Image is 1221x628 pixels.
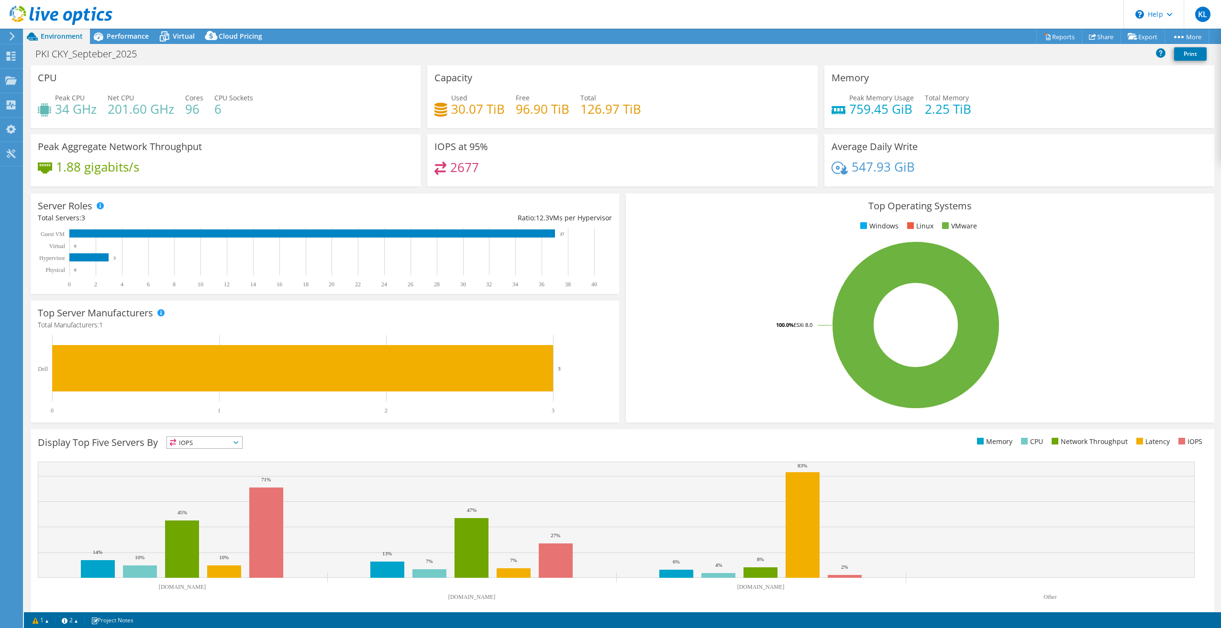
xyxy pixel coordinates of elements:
a: Export [1121,29,1165,44]
h3: IOPS at 95% [434,141,488,152]
text: 7% [426,558,433,564]
li: VMware [940,221,977,231]
li: IOPS [1176,436,1202,447]
h4: 30.07 TiB [451,104,505,114]
span: Virtual [173,32,195,41]
h4: 201.60 GHz [108,104,174,114]
text: 14% [93,549,102,555]
text: Dell [38,366,48,372]
span: Cloud Pricing [219,32,262,41]
text: 24 [381,281,387,288]
span: Peak Memory Usage [849,93,914,102]
span: 12.3 [536,213,549,222]
text: Physical [45,267,65,273]
text: 20 [329,281,334,288]
h4: 759.45 GiB [849,104,914,114]
a: Project Notes [84,614,140,626]
text: 7% [510,557,517,563]
span: IOPS [167,437,242,448]
text: 10 [198,281,203,288]
li: Windows [858,221,899,231]
span: Performance [107,32,149,41]
text: 38 [565,281,571,288]
span: Total [580,93,596,102]
text: 37 [560,232,565,237]
text: 0 [51,407,54,414]
text: 10% [219,554,229,560]
span: Peak CPU [55,93,85,102]
h3: Peak Aggregate Network Throughput [38,141,202,152]
span: Used [451,93,467,102]
h4: 96.90 TiB [516,104,569,114]
span: Environment [41,32,83,41]
text: 3 [558,366,561,371]
text: 6% [673,559,680,564]
h4: 126.97 TiB [580,104,641,114]
text: 18 [303,281,309,288]
text: 22 [355,281,361,288]
a: 1 [26,614,55,626]
text: 3 [552,407,555,414]
text: 40 [591,281,597,288]
text: 0 [74,244,77,249]
text: Other [1043,594,1056,600]
h3: Memory [832,73,869,83]
text: 27% [551,532,560,538]
span: Cores [185,93,203,102]
h3: Top Operating Systems [633,201,1207,211]
span: 3 [81,213,85,222]
text: 34 [512,281,518,288]
h1: PKI CKY_Septeber_2025 [31,49,152,59]
text: [DOMAIN_NAME] [448,594,496,600]
text: 14 [250,281,256,288]
text: 45% [178,509,187,515]
a: Print [1174,47,1207,61]
tspan: ESXi 8.0 [794,321,812,328]
h4: 96 [185,104,203,114]
h4: 6 [214,104,253,114]
h4: Total Manufacturers: [38,320,612,330]
li: Latency [1134,436,1170,447]
a: More [1165,29,1209,44]
text: Virtual [49,243,66,249]
span: Total Memory [925,93,969,102]
span: Free [516,93,530,102]
text: [DOMAIN_NAME] [159,584,206,590]
div: Total Servers: [38,213,325,223]
text: 28 [434,281,440,288]
text: 2 [94,281,97,288]
svg: \n [1135,10,1144,19]
text: 2% [841,564,848,570]
text: 71% [261,476,271,482]
h4: 2.25 TiB [925,104,971,114]
text: 6 [147,281,150,288]
h4: 34 GHz [55,104,97,114]
text: 10% [135,554,144,560]
li: Linux [905,221,933,231]
text: 4 [121,281,123,288]
li: Memory [975,436,1012,447]
text: 32 [486,281,492,288]
text: 2 [385,407,388,414]
text: 83% [798,463,807,468]
text: 8 [173,281,176,288]
text: 13% [382,551,392,556]
h4: 547.93 GiB [852,162,915,172]
span: KL [1195,7,1210,22]
li: CPU [1019,436,1043,447]
text: 1 [218,407,221,414]
text: 0 [74,268,77,272]
h3: Average Daily Write [832,141,918,152]
text: Guest VM [41,231,65,238]
text: Hypervisor [39,255,65,261]
h3: Server Roles [38,201,92,211]
text: 47% [467,507,477,513]
a: 2 [55,614,85,626]
span: Net CPU [108,93,134,102]
text: 12 [224,281,230,288]
span: CPU Sockets [214,93,253,102]
text: [DOMAIN_NAME] [737,584,785,590]
a: Share [1082,29,1121,44]
text: 8% [757,556,764,562]
span: 1 [99,320,103,329]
